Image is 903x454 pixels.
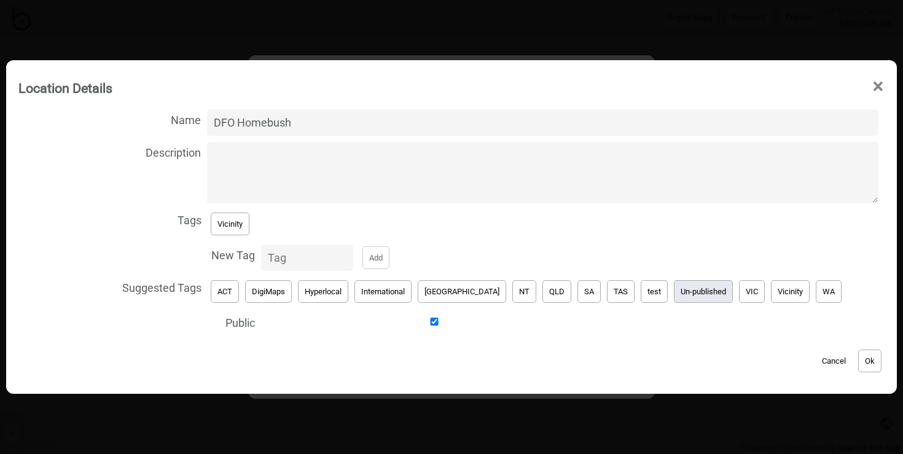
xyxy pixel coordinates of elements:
input: New TagAdd [261,245,353,271]
input: Name [207,109,878,136]
span: Public [18,309,255,334]
div: Location Details [18,75,112,101]
button: test [641,280,668,303]
textarea: Description [207,142,878,203]
input: Public [261,318,608,326]
span: Description [18,139,201,164]
span: New Tag [18,241,255,267]
button: New Tag [362,246,389,269]
span: × [872,66,885,107]
button: NT [512,280,536,303]
span: Name [18,106,201,131]
button: Hyperlocal [298,280,348,303]
button: QLD [542,280,571,303]
button: Cancel [816,350,852,372]
button: [GEOGRAPHIC_DATA] [418,280,506,303]
button: Un-published [674,280,733,303]
button: DigiMaps [245,280,292,303]
button: Vicinity [211,213,249,235]
button: TAS [607,280,635,303]
span: Tags [18,206,201,232]
button: ACT [211,280,239,303]
button: WA [816,280,842,303]
button: VIC [739,280,765,303]
button: Ok [858,350,881,372]
span: Suggested Tags [18,274,201,299]
button: Vicinity [771,280,810,303]
button: SA [577,280,601,303]
button: International [354,280,412,303]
